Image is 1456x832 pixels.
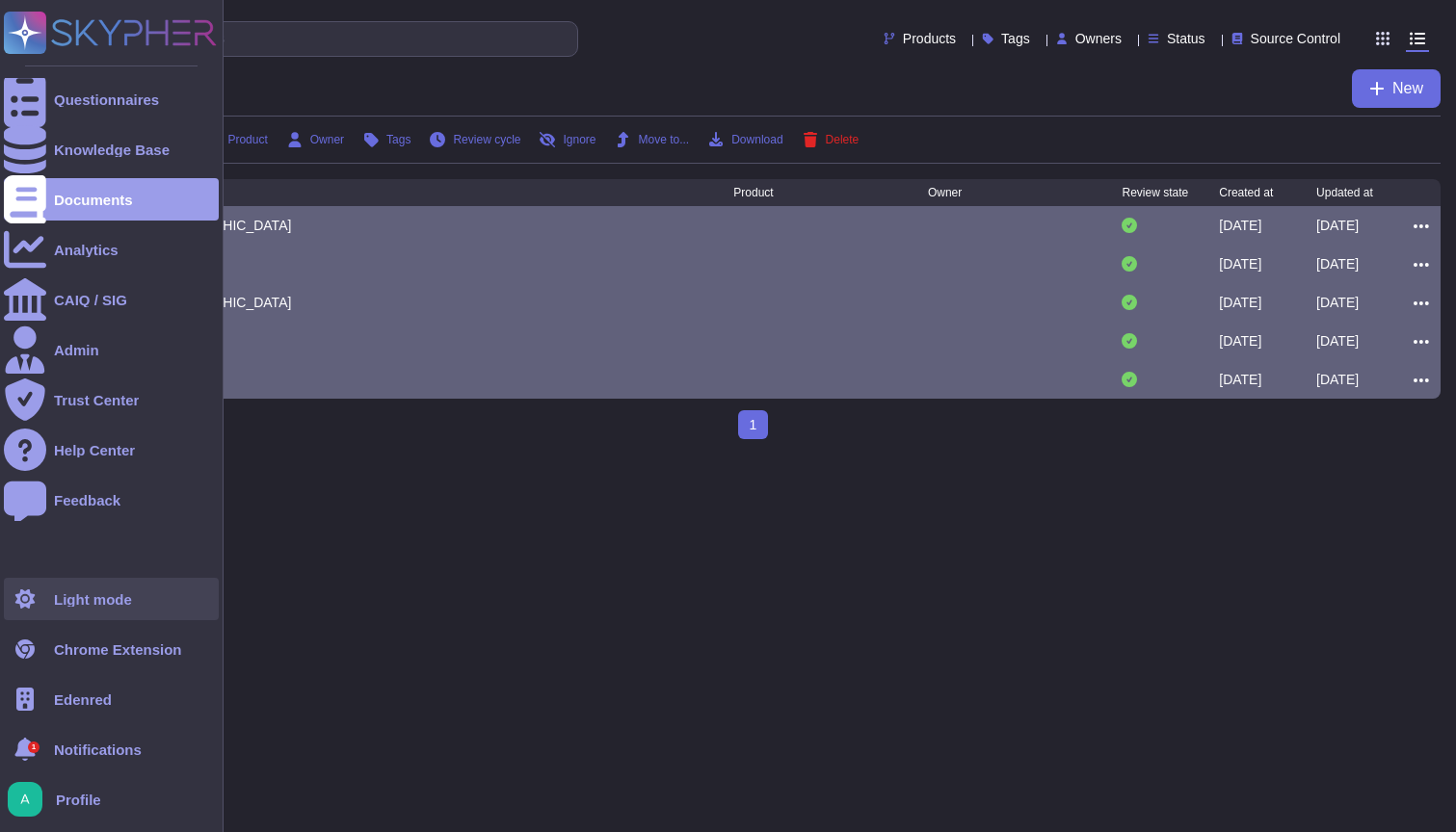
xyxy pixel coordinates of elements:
span: Owner [928,187,962,198]
div: Admin [54,343,99,357]
span: Tags [386,134,410,145]
div: Documents [54,193,133,207]
span: Product [733,187,773,198]
span: Move to... [639,134,690,145]
span: Review cycle [453,134,520,145]
span: Owner [310,134,344,145]
div: Light mode [54,592,132,607]
span: Created at [1219,187,1273,198]
div: [DATE] [1316,293,1359,312]
div: [DATE] [1219,293,1261,312]
span: Ignore [563,134,596,145]
button: Review cycle [430,132,520,147]
span: Download [731,134,782,145]
a: Chrome Extension [4,628,219,670]
button: Owner [287,132,344,147]
button: Ignore [540,132,596,147]
div: Analytics [54,243,119,257]
a: Feedback [4,479,219,521]
div: [DATE] [1219,370,1261,389]
a: Help Center [4,429,219,471]
span: Source Control [1251,32,1340,45]
a: CAIQ / SIG [4,278,219,321]
span: Updated at [1316,187,1373,198]
button: Delete [803,132,860,147]
button: Download [708,132,782,147]
div: [DATE] [1316,331,1359,351]
button: user [4,778,56,820]
span: Edenred [54,692,112,707]
span: 1 [738,410,769,439]
span: Owners [1075,32,1122,45]
div: 1 [28,741,40,753]
div: Knowledge Base [54,143,170,157]
span: Status [1167,32,1205,45]
span: Products [903,32,956,45]
span: Review state [1122,187,1188,198]
button: New [1352,69,1441,108]
button: Tags [363,132,410,147]
button: Move to... [616,132,690,147]
a: Documents [4,178,219,221]
span: Delete [826,134,860,145]
a: Analytics [4,228,219,271]
span: Product [227,134,267,145]
div: [DATE] [1219,254,1261,273]
button: Product [204,132,267,147]
div: CAIQ / SIG [54,293,127,307]
div: Help Center [54,443,135,457]
span: Profile [56,793,101,807]
span: New [1392,81,1423,96]
div: Questionnaires [54,92,159,107]
div: [DATE] [1219,216,1261,235]
div: [DATE] [1316,216,1359,235]
a: Questionnaires [4,78,219,120]
a: Trust Center [4,378,219,421]
span: Tags [1001,32,1030,45]
div: [DATE] [1316,370,1359,389]
img: user [8,782,42,817]
span: Notifications [54,742,142,757]
a: Admin [4,328,219,371]
div: Trust Center [54,393,139,407]
a: Knowledge Base [4,128,219,170]
div: Chrome Extension [54,642,182,657]
div: [DATE] [1316,254,1359,273]
input: Search by keywords [76,22,577,56]
div: [DATE] [1219,331,1261,351]
div: Feedback [54,493,120,507]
